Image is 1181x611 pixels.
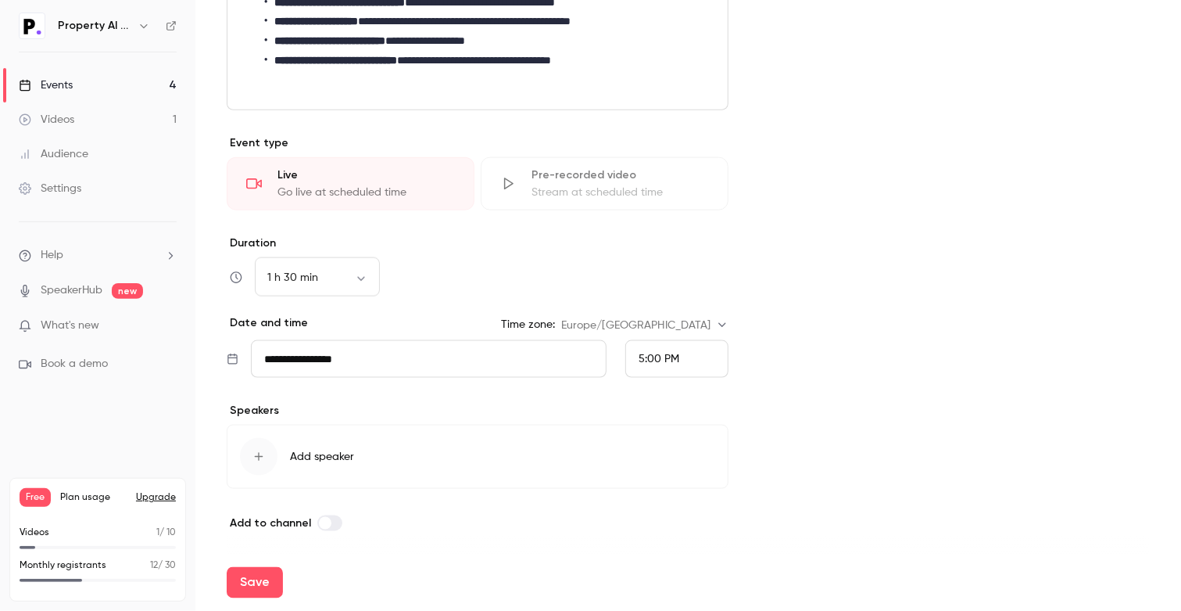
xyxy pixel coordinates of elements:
span: Free [20,488,51,507]
span: What's new [41,318,99,334]
h6: Property AI Tools [58,18,131,34]
a: SpeakerHub [41,282,102,299]
button: Save [227,567,283,598]
span: Add to channel [230,517,311,530]
label: Duration [227,235,728,251]
span: 12 [150,561,158,570]
div: Go live at scheduled time [277,185,455,200]
button: Add speaker [227,425,728,489]
div: Audience [19,146,88,162]
div: From [625,340,728,378]
p: Event type [227,135,728,151]
span: 5:00 PM [639,354,679,365]
div: Stream at scheduled time [531,185,709,200]
img: Property AI Tools [20,13,45,38]
span: Plan usage [60,491,127,504]
div: Events [19,77,73,93]
div: Videos [19,112,74,128]
div: Europe/[GEOGRAPHIC_DATA] [561,318,728,333]
span: Book a demo [41,356,108,372]
label: Time zone: [501,317,555,332]
div: Live [277,167,455,183]
div: Pre-recorded video [531,167,709,183]
span: new [112,283,143,299]
div: Pre-recorded videoStream at scheduled time [481,157,728,210]
p: Speakers [227,403,728,419]
div: Settings [19,181,81,196]
p: Monthly registrants [20,559,106,573]
span: Add speaker [290,449,354,465]
p: / 30 [150,559,176,573]
li: help-dropdown-opener [19,247,177,264]
div: 1 h 30 min [255,270,380,286]
p: Date and time [227,315,308,331]
p: / 10 [156,526,176,540]
span: 1 [156,528,159,537]
p: Videos [20,526,49,540]
span: Help [41,247,63,264]
button: Upgrade [136,491,176,504]
div: LiveGo live at scheduled time [227,157,474,210]
input: Tue, Feb 17, 2026 [251,340,607,378]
